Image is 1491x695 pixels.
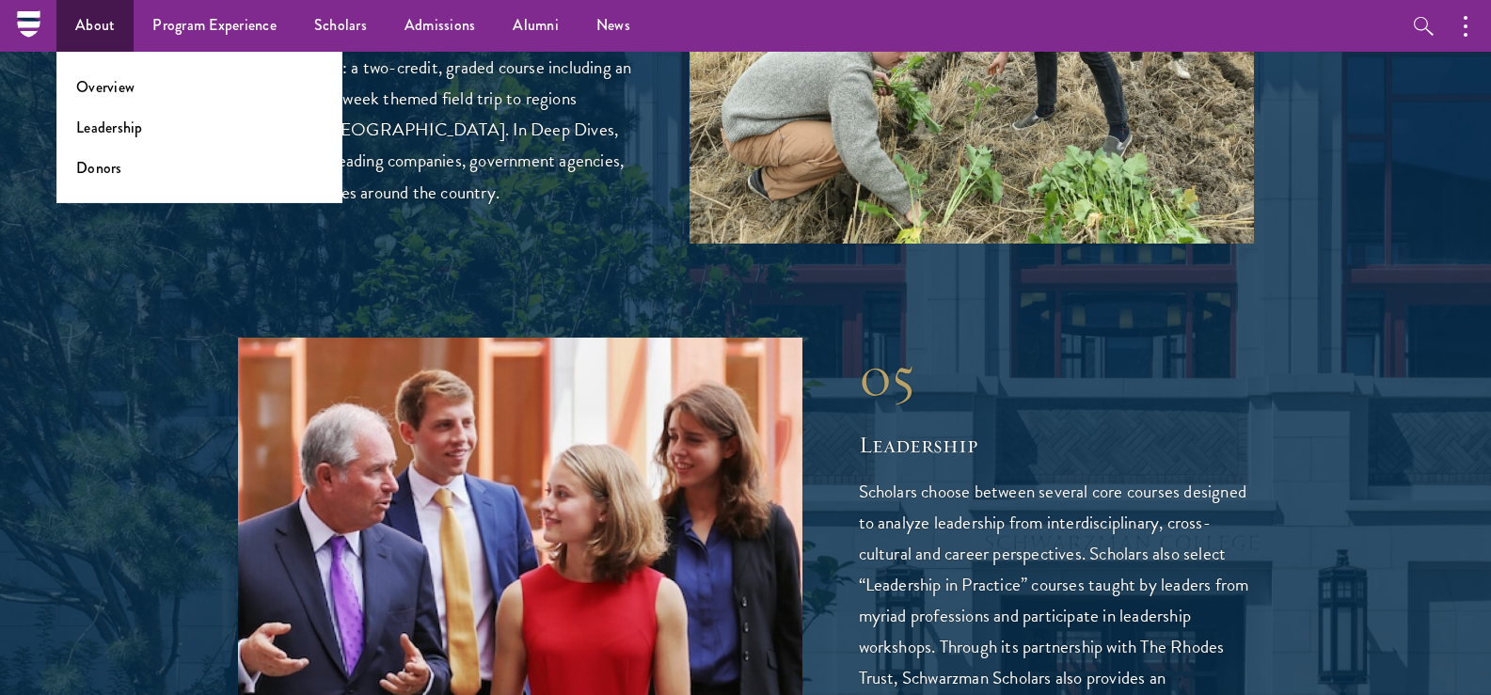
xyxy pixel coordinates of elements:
h2: Leadership [859,429,1254,461]
a: Leadership [76,117,143,138]
div: 05 [859,342,1254,410]
a: Donors [76,157,122,179]
a: Overview [76,76,135,98]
